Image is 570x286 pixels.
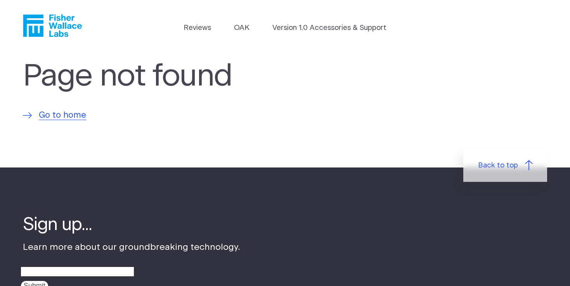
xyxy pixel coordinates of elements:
[184,23,211,33] a: Reviews
[39,109,86,122] span: Go to home
[463,150,547,182] a: Back to top
[23,14,82,37] a: Fisher Wallace
[234,23,249,33] a: OAK
[23,109,87,122] a: Go to home
[23,59,346,94] h1: Page not found
[23,213,240,237] h4: Sign up...
[478,160,518,171] span: Back to top
[272,23,386,33] a: Version 1.0 Accessories & Support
